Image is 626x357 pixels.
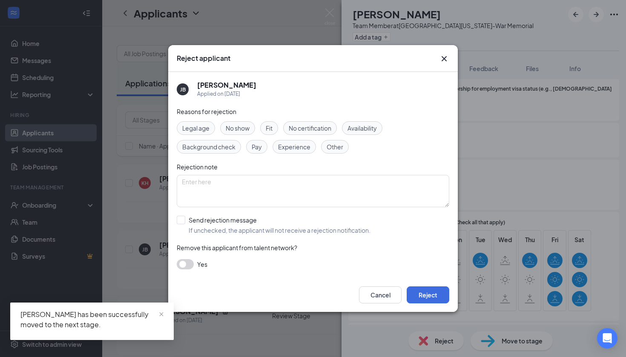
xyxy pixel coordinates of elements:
button: Cancel [359,286,402,303]
div: Open Intercom Messenger [597,328,617,348]
h5: [PERSON_NAME] [197,80,256,90]
div: JB [180,86,186,93]
span: No certification [289,123,331,133]
span: Reasons for rejection [177,108,236,115]
span: Other [327,142,343,151]
button: Close [439,54,449,64]
span: Fit [266,123,273,133]
button: Reject [407,286,449,303]
span: Rejection note [177,163,218,171]
div: Applied on [DATE] [197,90,256,98]
span: Availability [347,123,377,133]
span: Pay [252,142,262,151]
h3: Reject applicant [177,54,230,63]
span: Experience [278,142,310,151]
span: Remove this applicant from talent network? [177,244,297,251]
svg: Cross [439,54,449,64]
span: Yes [197,259,207,269]
span: No show [226,123,250,133]
span: Legal age [182,123,210,133]
span: Background check [182,142,235,151]
span: close [158,311,164,317]
div: [PERSON_NAME] has been successfully moved to the next stage. [20,309,164,330]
